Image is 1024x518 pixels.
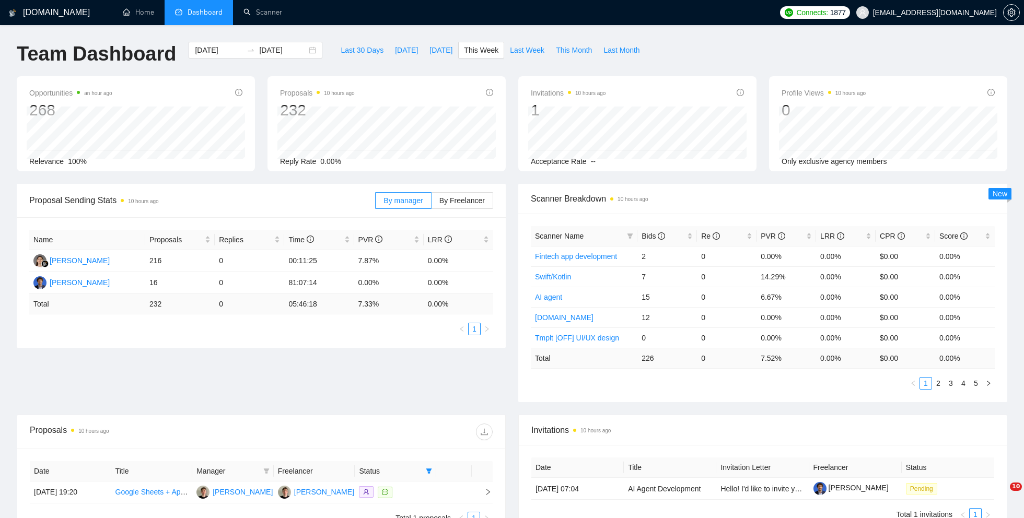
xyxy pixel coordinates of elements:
[637,287,697,307] td: 15
[33,256,110,264] a: KK[PERSON_NAME]
[697,307,757,327] td: 0
[932,377,945,390] li: 2
[813,484,889,492] a: [PERSON_NAME]
[757,246,816,266] td: 0.00%
[29,194,375,207] span: Proposal Sending Stats
[531,457,624,478] th: Date
[993,190,1007,198] span: New
[439,196,485,205] span: By Freelancer
[68,157,87,166] span: 100%
[575,90,606,96] time: 10 hours ago
[778,232,785,240] span: info-circle
[359,465,422,477] span: Status
[935,327,995,348] td: 0.00%
[658,232,665,240] span: info-circle
[637,266,697,287] td: 7
[41,260,49,267] img: gigradar-bm.png
[713,232,720,240] span: info-circle
[424,294,493,314] td: 0.00 %
[215,230,284,250] th: Replies
[196,465,259,477] span: Manager
[354,250,424,272] td: 7.87%
[625,228,635,244] span: filter
[642,232,665,240] span: Bids
[556,44,592,56] span: This Month
[697,348,757,368] td: 0
[324,90,354,96] time: 10 hours ago
[335,42,389,58] button: Last 30 Days
[50,277,110,288] div: [PERSON_NAME]
[785,8,793,17] img: upwork-logo.png
[375,236,382,243] span: info-circle
[876,266,935,287] td: $0.00
[307,236,314,243] span: info-circle
[215,294,284,314] td: 0
[284,272,354,294] td: 81:07:14
[476,428,492,436] span: download
[697,266,757,287] td: 0
[29,294,145,314] td: Total
[215,272,284,294] td: 0
[580,428,611,433] time: 10 hours ago
[284,250,354,272] td: 00:11:25
[33,278,110,286] a: DU[PERSON_NAME]
[235,89,242,96] span: info-circle
[809,457,902,478] th: Freelancer
[341,44,383,56] span: Last 30 Days
[898,232,905,240] span: info-circle
[837,232,844,240] span: info-circle
[196,487,273,496] a: MR[PERSON_NAME]
[428,236,452,244] span: LRR
[531,478,624,500] td: [DATE] 07:04
[9,5,16,21] img: logo
[902,457,994,478] th: Status
[988,482,1014,508] iframe: Intercom live chat
[531,423,994,437] span: Invitations
[115,488,375,496] a: Google Sheets + Apps Script Expert | Enterprise Client Management Dashboard
[459,326,465,332] span: left
[510,44,544,56] span: Last Week
[123,8,154,17] a: homeHome
[1003,4,1020,21] button: setting
[486,89,493,96] span: info-circle
[757,287,816,307] td: 6.67%
[294,486,354,498] div: [PERSON_NAME]
[816,266,876,287] td: 0.00%
[697,246,757,266] td: 0
[280,87,355,99] span: Proposals
[29,100,112,120] div: 268
[761,232,785,240] span: PVR
[982,377,995,390] li: Next Page
[476,423,493,440] button: download
[598,42,645,58] button: Last Month
[737,89,744,96] span: info-circle
[550,42,598,58] button: This Month
[111,461,193,481] th: Title
[215,250,284,272] td: 0
[906,484,941,492] a: Pending
[213,486,273,498] div: [PERSON_NAME]
[816,287,876,307] td: 0.00%
[535,313,594,322] a: [DOMAIN_NAME]
[835,90,866,96] time: 10 hours ago
[816,307,876,327] td: 0.00%
[363,489,369,495] span: user-add
[880,232,904,240] span: CPR
[263,468,270,474] span: filter
[484,326,490,332] span: right
[535,334,619,342] a: Tmplt [OFF] UI/UX design
[935,266,995,287] td: 0.00%
[697,287,757,307] td: 0
[195,44,242,56] input: Start date
[78,428,109,434] time: 10 hours ago
[429,44,452,56] span: [DATE]
[278,486,291,499] img: MR
[389,42,424,58] button: [DATE]
[716,457,809,478] th: Invitation Letter
[259,44,307,56] input: End date
[876,287,935,307] td: $0.00
[627,233,633,239] span: filter
[468,323,481,335] li: 1
[945,378,957,389] a: 3
[816,246,876,266] td: 0.00%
